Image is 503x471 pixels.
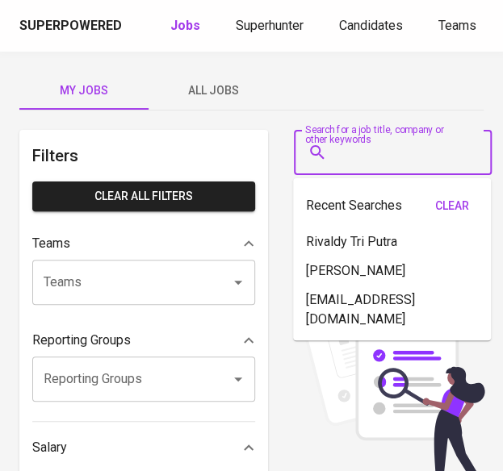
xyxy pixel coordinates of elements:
div: Salary [32,431,255,464]
span: clear [433,196,472,216]
button: Clear All filters [32,181,255,211]
div: Reporting Groups [32,324,255,356]
span: My Jobs [29,81,139,101]
p: [EMAIL_ADDRESS][DOMAIN_NAME] [306,290,478,329]
p: Rivaldy Tri Putra [306,232,397,252]
button: Open [227,368,249,390]
p: Reporting Groups [32,331,131,350]
a: Jobs [170,16,203,36]
p: Salary [32,438,67,457]
a: Teams [438,16,480,36]
button: clear [426,191,478,221]
span: All Jobs [158,81,268,101]
b: Jobs [170,18,200,33]
div: Superpowered [19,17,122,35]
span: Candidates [339,18,403,33]
div: Recent Searches [306,191,478,221]
a: Candidates [339,16,406,36]
div: Teams [32,227,255,260]
a: Superpowered [19,17,125,35]
button: Open [227,271,249,294]
span: Clear All filters [45,186,242,206]
h6: Filters [32,143,255,169]
p: [PERSON_NAME] [306,261,405,281]
span: Teams [438,18,476,33]
a: Superhunter [236,16,307,36]
span: Superhunter [236,18,304,33]
p: Teams [32,234,70,253]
